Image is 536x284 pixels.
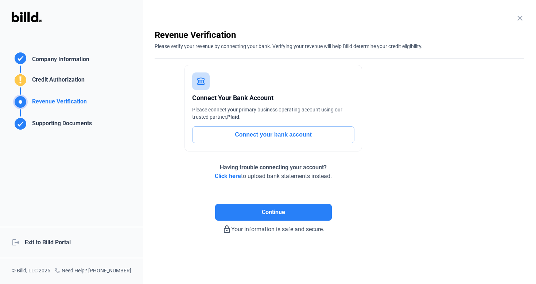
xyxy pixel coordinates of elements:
div: Revenue Verification [29,97,87,109]
mat-icon: lock_outline [222,225,231,234]
span: Continue [262,208,285,217]
div: Revenue Verification [155,29,524,41]
button: Connect your bank account [192,126,354,143]
div: Please verify your revenue by connecting your bank. Verifying your revenue will help Billd determ... [155,41,524,50]
div: Please connect your primary business operating account using our trusted partner, . [192,106,354,121]
mat-icon: logout [12,238,19,245]
div: Your information is safe and secure. [155,221,392,234]
button: Continue [215,204,332,221]
span: Plaid [227,114,239,120]
div: Supporting Documents [29,119,92,131]
span: Click here [215,173,241,180]
div: Company Information [29,55,89,66]
div: to upload bank statements instead. [215,163,332,181]
div: Need Help? [PHONE_NUMBER] [54,267,131,275]
div: Connect Your Bank Account [192,93,354,103]
mat-icon: close [516,14,524,23]
div: Credit Authorization [29,75,85,87]
img: Billd Logo [12,12,42,22]
span: Having trouble connecting your account? [220,164,327,171]
div: © Billd, LLC 2025 [12,267,50,275]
